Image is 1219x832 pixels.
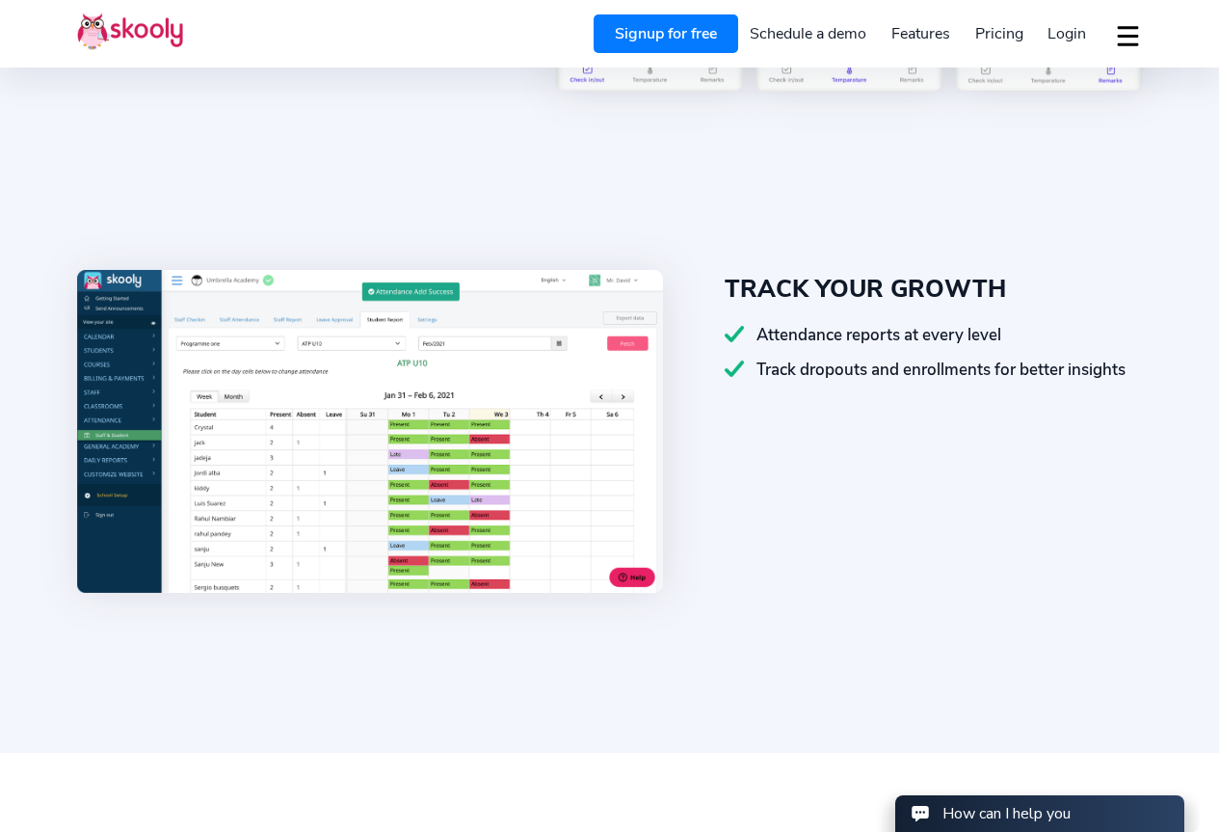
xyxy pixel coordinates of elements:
[1114,13,1142,58] button: dropdown menu
[725,324,1142,346] div: Attendance reports at every level
[1035,18,1099,49] a: Login
[77,270,663,593] img: TRACK YOUR GROWTH
[1047,23,1086,44] span: Login
[594,14,738,53] a: Signup for free
[738,18,880,49] a: Schedule a demo
[975,23,1023,44] span: Pricing
[963,18,1036,49] a: Pricing
[879,18,963,49] a: Features
[725,270,1142,309] div: TRACK YOUR GROWTH
[77,13,183,50] img: Skooly
[725,359,1142,381] div: Track dropouts and enrollments for better insights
